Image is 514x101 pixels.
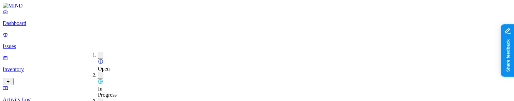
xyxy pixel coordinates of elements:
a: MIND [3,3,511,9]
a: Dashboard [3,9,511,26]
p: Dashboard [3,20,511,26]
span: Open [98,66,110,72]
p: Issues [3,43,511,49]
img: MIND [3,3,23,9]
p: Inventory [3,66,511,73]
img: status-open [98,59,103,64]
a: Issues [3,32,511,49]
img: status-in-progress [98,79,103,84]
a: Inventory [3,55,511,84]
span: In Progress [98,86,117,98]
